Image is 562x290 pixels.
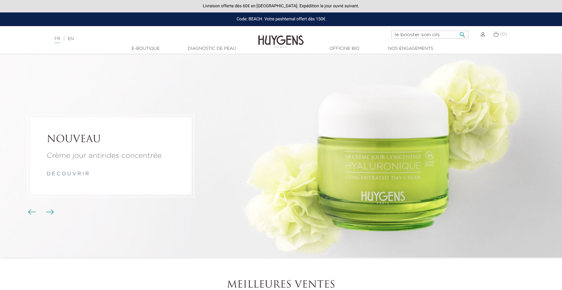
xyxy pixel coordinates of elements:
div: Boutons du carrousel [30,208,50,217]
a: Diagnostic de peau [181,46,242,52]
button:  [457,29,468,37]
p: Crème jour antirides concentrée [47,150,175,161]
a: Officine Bio [314,46,375,52]
i:  [459,29,466,37]
img: Huygens [258,26,304,49]
a: FR [54,37,60,43]
a: Nos engagements [380,46,441,52]
a: EN [68,37,74,41]
div: | [51,35,229,43]
a: d é c o u v r i r [47,172,89,176]
h2: NOUVEAU [47,134,175,146]
input: Rechercher [391,31,469,39]
span: (0) [500,32,507,36]
a: E-Boutique [115,46,176,52]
